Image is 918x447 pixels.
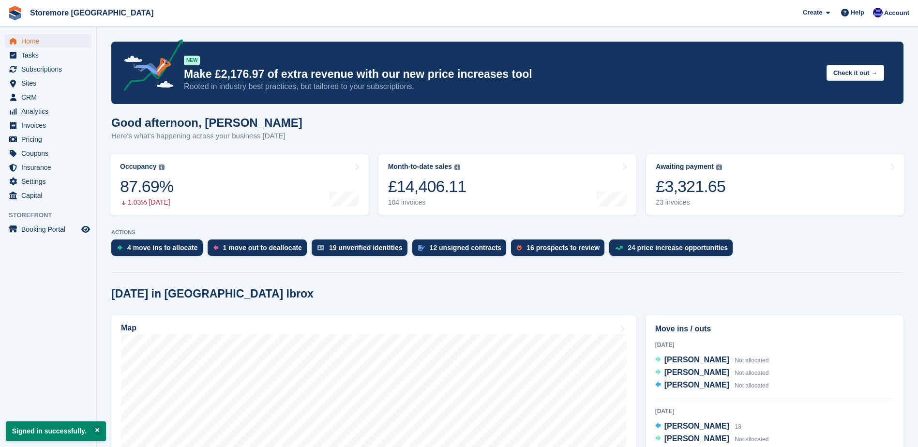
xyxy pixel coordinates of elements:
[388,177,467,196] div: £14,406.11
[5,189,91,202] a: menu
[21,104,79,118] span: Analytics
[655,323,894,335] h2: Move ins / outs
[5,34,91,48] a: menu
[5,161,91,174] a: menu
[655,341,894,349] div: [DATE]
[21,133,79,146] span: Pricing
[213,245,218,251] img: move_outs_to_deallocate_icon-f764333ba52eb49d3ac5e1228854f67142a1ed5810a6f6cc68b1a99e826820c5.svg
[21,119,79,132] span: Invoices
[6,421,106,441] p: Signed in successfully.
[116,39,183,94] img: price-adjustments-announcement-icon-8257ccfd72463d97f412b2fc003d46551f7dbcb40ab6d574587a9cd5c0d94...
[646,154,904,215] a: Awaiting payment £3,321.65 23 invoices
[873,8,883,17] img: Angela
[5,133,91,146] a: menu
[26,5,157,21] a: Storemore [GEOGRAPHIC_DATA]
[223,244,302,252] div: 1 move out to deallocate
[329,244,403,252] div: 19 unverified identities
[21,189,79,202] span: Capital
[21,175,79,188] span: Settings
[527,244,600,252] div: 16 prospects to review
[5,147,91,160] a: menu
[803,8,822,17] span: Create
[120,198,173,207] div: 1.03% [DATE]
[735,382,768,389] span: Not allocated
[111,131,302,142] p: Here's what's happening across your business [DATE]
[664,434,729,443] span: [PERSON_NAME]
[716,164,722,170] img: icon-info-grey-7440780725fd019a000dd9b08b2336e03edf1995a4989e88bcd33f0948082b44.svg
[664,356,729,364] span: [PERSON_NAME]
[111,116,302,129] h1: Good afternoon, [PERSON_NAME]
[735,357,768,364] span: Not allocated
[378,154,637,215] a: Month-to-date sales £14,406.11 104 invoices
[664,422,729,430] span: [PERSON_NAME]
[5,48,91,62] a: menu
[121,324,136,332] h2: Map
[609,239,737,261] a: 24 price increase opportunities
[9,210,96,220] span: Storefront
[628,244,728,252] div: 24 price increase opportunities
[655,367,769,379] a: [PERSON_NAME] Not allocated
[5,119,91,132] a: menu
[664,368,729,376] span: [PERSON_NAME]
[159,164,165,170] img: icon-info-grey-7440780725fd019a000dd9b08b2336e03edf1995a4989e88bcd33f0948082b44.svg
[388,163,452,171] div: Month-to-date sales
[184,67,819,81] p: Make £2,176.97 of extra revenue with our new price increases tool
[655,407,894,416] div: [DATE]
[430,244,502,252] div: 12 unsigned contracts
[317,245,324,251] img: verify_identity-adf6edd0f0f0b5bbfe63781bf79b02c33cf7c696d77639b501bdc392416b5a36.svg
[21,223,79,236] span: Booking Portal
[312,239,412,261] a: 19 unverified identities
[120,163,156,171] div: Occupancy
[735,370,768,376] span: Not allocated
[827,65,884,81] button: Check it out →
[5,76,91,90] a: menu
[418,245,425,251] img: contract_signature_icon-13c848040528278c33f63329250d36e43548de30e8caae1d1a13099fd9432cc5.svg
[655,354,769,367] a: [PERSON_NAME] Not allocated
[851,8,864,17] span: Help
[655,420,741,433] a: [PERSON_NAME] 13
[664,381,729,389] span: [PERSON_NAME]
[5,62,91,76] a: menu
[111,229,903,236] p: ACTIONS
[120,177,173,196] div: 87.69%
[655,379,769,392] a: [PERSON_NAME] Not allocated
[21,147,79,160] span: Coupons
[208,239,312,261] a: 1 move out to deallocate
[735,423,741,430] span: 13
[21,48,79,62] span: Tasks
[111,239,208,261] a: 4 move ins to allocate
[21,34,79,48] span: Home
[21,62,79,76] span: Subscriptions
[884,8,909,18] span: Account
[388,198,467,207] div: 104 invoices
[21,76,79,90] span: Sites
[511,239,609,261] a: 16 prospects to review
[656,198,725,207] div: 23 invoices
[127,244,198,252] div: 4 move ins to allocate
[412,239,512,261] a: 12 unsigned contracts
[454,164,460,170] img: icon-info-grey-7440780725fd019a000dd9b08b2336e03edf1995a4989e88bcd33f0948082b44.svg
[5,104,91,118] a: menu
[111,287,314,300] h2: [DATE] in [GEOGRAPHIC_DATA] Ibrox
[117,245,122,251] img: move_ins_to_allocate_icon-fdf77a2bb77ea45bf5b3d319d69a93e2d87916cf1d5bf7949dd705db3b84f3ca.svg
[655,433,769,446] a: [PERSON_NAME] Not allocated
[184,81,819,92] p: Rooted in industry best practices, but tailored to your subscriptions.
[656,177,725,196] div: £3,321.65
[5,223,91,236] a: menu
[110,154,369,215] a: Occupancy 87.69% 1.03% [DATE]
[80,223,91,235] a: Preview store
[5,175,91,188] a: menu
[517,245,522,251] img: prospect-51fa495bee0391a8d652442698ab0144808aea92771e9ea1ae160a38d050c398.svg
[615,246,623,250] img: price_increase_opportunities-93ffe204e8149a01c8c9dc8f82e8f89637d9d84a8eef4429ea346261dce0b2c0.svg
[5,90,91,104] a: menu
[8,6,22,20] img: stora-icon-8386f47178a22dfd0bd8f6a31ec36ba5ce8667c1dd55bd0f319d3a0aa187defe.svg
[184,56,200,65] div: NEW
[656,163,714,171] div: Awaiting payment
[735,436,768,443] span: Not allocated
[21,90,79,104] span: CRM
[21,161,79,174] span: Insurance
